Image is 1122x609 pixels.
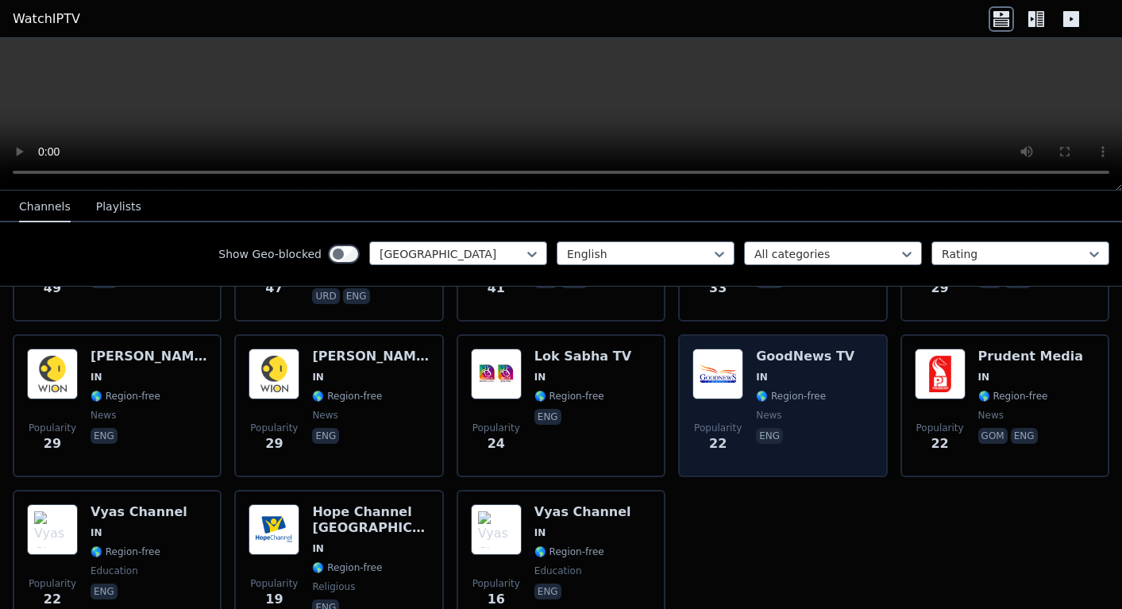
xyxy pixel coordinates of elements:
[931,279,948,298] span: 29
[488,279,505,298] span: 41
[312,504,429,536] h6: Hope Channel [GEOGRAPHIC_DATA]
[29,422,76,434] span: Popularity
[312,428,339,444] p: eng
[488,590,505,609] span: 16
[978,349,1083,364] h6: Prudent Media
[756,390,826,403] span: 🌎 Region-free
[249,504,299,555] img: Hope Channel India
[312,580,355,593] span: religious
[91,371,102,384] span: IN
[312,349,429,364] h6: [PERSON_NAME]
[265,434,283,453] span: 29
[312,542,324,555] span: IN
[91,584,118,599] p: eng
[91,526,102,539] span: IN
[312,371,324,384] span: IN
[694,422,742,434] span: Popularity
[534,349,631,364] h6: Lok Sabha TV
[978,390,1048,403] span: 🌎 Region-free
[534,545,604,558] span: 🌎 Region-free
[471,504,522,555] img: Vyas Channel
[471,349,522,399] img: Lok Sabha TV
[931,434,948,453] span: 22
[1011,428,1038,444] p: eng
[91,545,160,558] span: 🌎 Region-free
[91,428,118,444] p: eng
[978,371,990,384] span: IN
[249,349,299,399] img: WION
[19,192,71,222] button: Channels
[534,584,561,599] p: eng
[44,434,61,453] span: 29
[312,561,382,574] span: 🌎 Region-free
[756,349,854,364] h6: GoodNews TV
[96,192,141,222] button: Playlists
[472,422,520,434] span: Popularity
[534,504,631,520] h6: Vyas Channel
[472,577,520,590] span: Popularity
[978,428,1008,444] p: gom
[91,349,207,364] h6: [PERSON_NAME]
[756,428,783,444] p: eng
[218,246,322,262] label: Show Geo-blocked
[534,526,546,539] span: IN
[534,409,561,425] p: eng
[488,434,505,453] span: 24
[312,409,337,422] span: news
[91,409,116,422] span: news
[27,504,78,555] img: Vyas Channel
[709,434,727,453] span: 22
[91,504,187,520] h6: Vyas Channel
[13,10,80,29] a: WatchIPTV
[915,349,966,399] img: Prudent Media
[756,371,768,384] span: IN
[27,349,78,399] img: WION
[756,409,781,422] span: news
[91,390,160,403] span: 🌎 Region-free
[709,279,727,298] span: 33
[916,422,964,434] span: Popularity
[250,577,298,590] span: Popularity
[312,288,339,304] p: urd
[534,390,604,403] span: 🌎 Region-free
[534,565,582,577] span: education
[692,349,743,399] img: GoodNews TV
[44,279,61,298] span: 49
[265,590,283,609] span: 19
[534,371,546,384] span: IN
[29,577,76,590] span: Popularity
[978,409,1004,422] span: news
[265,279,283,298] span: 47
[250,422,298,434] span: Popularity
[44,590,61,609] span: 22
[312,390,382,403] span: 🌎 Region-free
[343,288,370,304] p: eng
[91,565,138,577] span: education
